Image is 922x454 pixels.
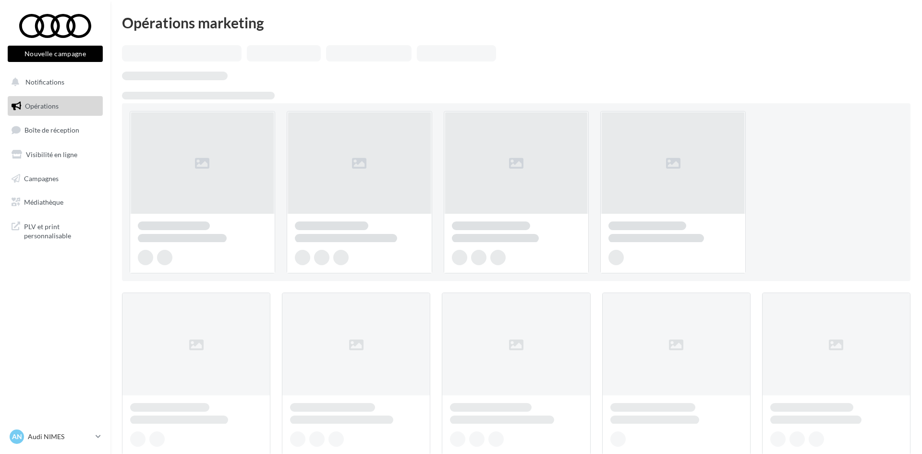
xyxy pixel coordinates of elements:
a: Campagnes [6,169,105,189]
a: AN Audi NIMES [8,428,103,446]
span: Médiathèque [24,198,63,206]
span: Visibilité en ligne [26,150,77,159]
span: Opérations [25,102,59,110]
button: Notifications [6,72,101,92]
a: Médiathèque [6,192,105,212]
button: Nouvelle campagne [8,46,103,62]
span: Campagnes [24,174,59,182]
span: AN [12,432,22,442]
a: Boîte de réception [6,120,105,140]
div: Opérations marketing [122,15,910,30]
span: Boîte de réception [24,126,79,134]
p: Audi NIMES [28,432,92,442]
a: PLV et print personnalisable [6,216,105,245]
span: Notifications [25,78,64,86]
span: PLV et print personnalisable [24,220,99,241]
a: Visibilité en ligne [6,145,105,165]
a: Opérations [6,96,105,116]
